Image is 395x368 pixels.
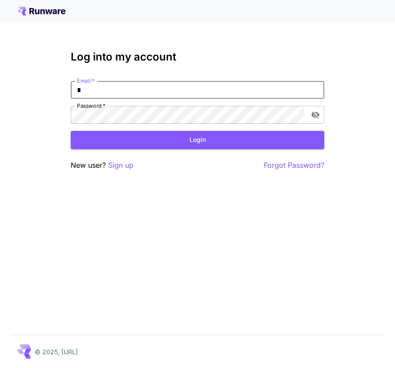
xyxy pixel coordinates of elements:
button: Sign up [108,160,133,171]
p: New user? [71,160,133,171]
label: Email [77,77,94,85]
button: toggle password visibility [307,107,323,123]
label: Password [77,102,105,109]
button: Forgot Password? [264,160,324,171]
h3: Log into my account [71,51,324,63]
button: Login [71,131,324,149]
p: © 2025, [URL] [35,347,78,356]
